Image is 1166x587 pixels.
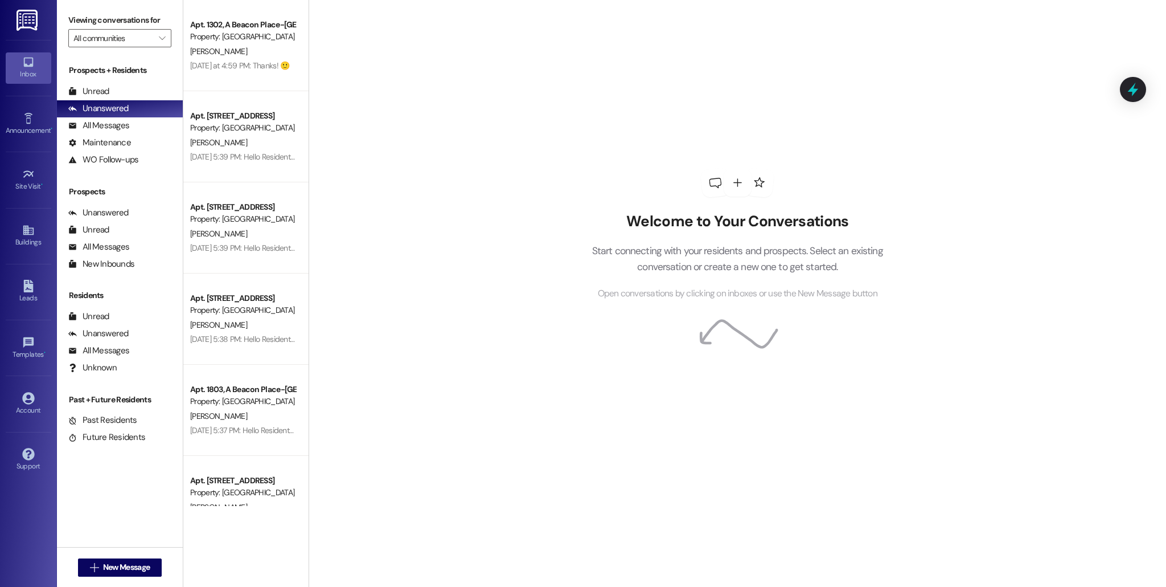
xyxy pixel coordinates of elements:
span: Open conversations by clicking on inboxes or use the New Message button [598,287,877,301]
div: Apt. 1302, A Beacon Place-[GEOGRAPHIC_DATA] [190,19,295,31]
input: All communities [73,29,153,47]
div: Apt. [STREET_ADDRESS] [190,201,295,213]
img: ResiDesk Logo [17,10,40,31]
div: Property: [GEOGRAPHIC_DATA] [GEOGRAPHIC_DATA] [190,213,295,225]
div: Property: [GEOGRAPHIC_DATA] [GEOGRAPHIC_DATA] [190,396,295,407]
div: [DATE] 5:39 PM: Hello Residents! The gym will be closed [DATE], [DATE] while we are having some w... [190,243,786,253]
div: Prospects + Residents [57,64,183,76]
div: Unanswered [68,103,129,115]
div: Apt. 1803, A Beacon Place-[GEOGRAPHIC_DATA] [190,384,295,396]
h2: Welcome to Your Conversations [574,213,900,231]
div: Unanswered [68,328,129,340]
a: Account [6,389,51,419]
div: WO Follow-ups [68,154,138,166]
div: New Inbounds [68,258,134,270]
span: [PERSON_NAME] [190,320,247,330]
div: All Messages [68,120,129,132]
span: • [41,181,43,189]
span: [PERSON_NAME] [190,46,247,56]
a: Site Visit • [6,165,51,195]
a: Buildings [6,221,51,251]
div: [DATE] at 4:59 PM: Thanks! 🙂 [190,60,289,71]
button: New Message [78,559,162,577]
label: Viewing conversations for [68,11,171,29]
span: [PERSON_NAME] [190,229,247,239]
span: [PERSON_NAME] [190,137,247,148]
span: [PERSON_NAME] [190,411,247,421]
div: All Messages [68,241,129,253]
div: Unknown [68,362,117,374]
div: Property: [GEOGRAPHIC_DATA] [GEOGRAPHIC_DATA] [190,31,295,43]
span: [PERSON_NAME] [190,502,247,512]
div: Maintenance [68,137,131,149]
div: All Messages [68,345,129,357]
a: Leads [6,276,51,307]
div: Apt. [STREET_ADDRESS] [190,475,295,487]
div: [DATE] 5:38 PM: Hello Residents! The gym will be closed [DATE], [DATE] while we are having some w... [190,334,786,344]
a: Templates • [6,333,51,364]
div: [DATE] 5:39 PM: Hello Residents! The gym will be closed [DATE], [DATE] while we are having some w... [190,152,786,162]
div: Unread [68,224,109,236]
span: New Message [103,561,150,573]
div: Apt. [STREET_ADDRESS] [190,292,295,304]
a: Support [6,445,51,475]
p: Start connecting with your residents and prospects. Select an existing conversation or create a n... [574,243,900,275]
div: Unanswered [68,207,129,219]
div: Property: [GEOGRAPHIC_DATA] [GEOGRAPHIC_DATA] [190,122,295,134]
div: Apt. [STREET_ADDRESS] [190,110,295,122]
div: Property: [GEOGRAPHIC_DATA] [GEOGRAPHIC_DATA] [190,487,295,499]
span: • [44,349,46,357]
i:  [159,34,165,43]
div: Residents [57,290,183,301]
div: Unread [68,85,109,97]
div: [DATE] 5:37 PM: Hello Residents! The gym will be closed [DATE], [DATE] while we are having some w... [190,425,785,435]
div: Prospects [57,186,183,198]
div: Future Residents [68,431,145,443]
div: Past + Future Residents [57,394,183,406]
i:  [90,563,98,572]
a: Inbox [6,52,51,83]
span: • [51,125,52,133]
div: Past Residents [68,414,137,426]
div: Unread [68,311,109,323]
div: Property: [GEOGRAPHIC_DATA] [GEOGRAPHIC_DATA] [190,304,295,316]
